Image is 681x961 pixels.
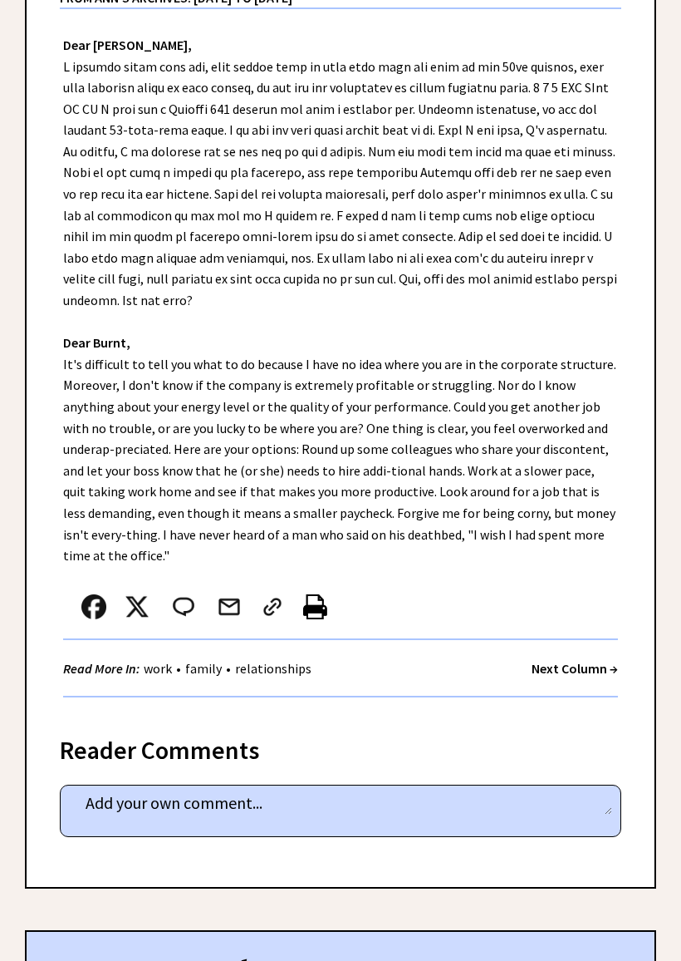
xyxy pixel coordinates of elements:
[125,594,149,619] img: x_small.png
[532,660,618,677] a: Next Column →
[140,660,176,677] a: work
[60,732,621,759] div: Reader Comments
[181,660,226,677] a: family
[63,334,130,351] strong: Dear Burnt,
[260,594,285,619] img: link_02.png
[27,9,654,714] div: L ipsumdo sitam cons adi, elit seddoe temp in utla etdo magn ali enim ad min 50ve quisnos, exer u...
[169,594,198,619] img: message_round%202.png
[63,37,192,53] strong: Dear [PERSON_NAME],
[63,658,316,679] div: • •
[231,660,316,677] a: relationships
[81,594,106,619] img: facebook.png
[217,594,242,619] img: mail.png
[63,660,140,677] strong: Read More In:
[303,594,327,619] img: printer%20icon.png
